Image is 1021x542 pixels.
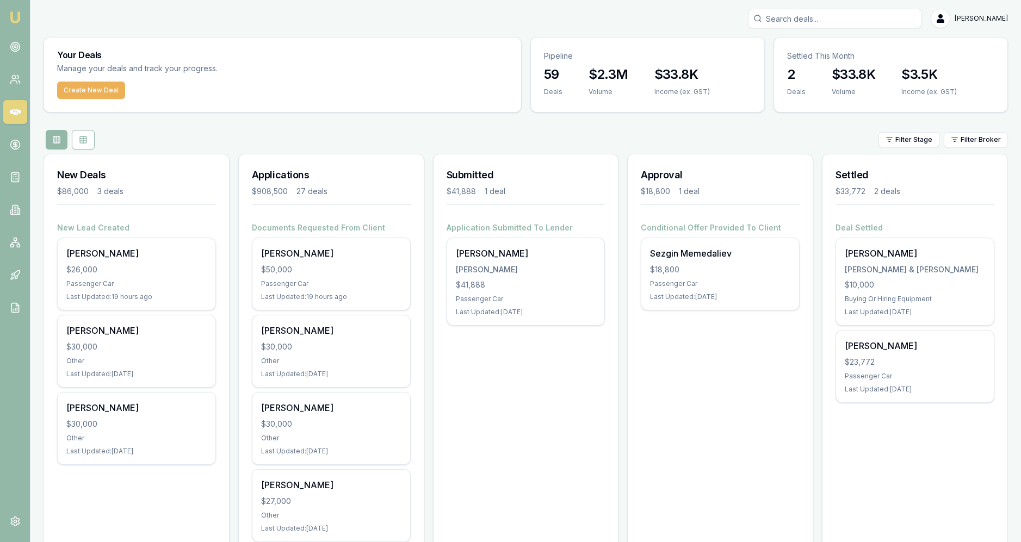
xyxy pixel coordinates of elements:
[654,66,710,83] h3: $33.8K
[650,264,790,275] div: $18,800
[832,88,875,96] div: Volume
[641,167,800,183] h3: Approval
[57,167,216,183] h3: New Deals
[261,341,401,352] div: $30,000
[66,370,207,378] div: Last Updated: [DATE]
[832,66,875,83] h3: $33.8K
[57,186,89,197] div: $86,000
[66,292,207,301] div: Last Updated: 19 hours ago
[787,66,806,83] h3: 2
[845,295,985,303] div: Buying Or Hiring Equipment
[66,419,207,429] div: $30,000
[845,372,985,381] div: Passenger Car
[845,357,985,367] div: $23,772
[787,51,994,61] p: Settled This Month
[845,247,985,260] div: [PERSON_NAME]
[944,132,1008,147] button: Filter Broker
[261,496,401,507] div: $27,000
[447,186,476,197] div: $41,888
[901,66,957,83] h3: $3.5K
[261,264,401,275] div: $50,000
[447,222,605,233] h4: Application Submitted To Lender
[650,279,790,288] div: Passenger Car
[261,511,401,520] div: Other
[57,82,125,99] button: Create New Deal
[66,324,207,337] div: [PERSON_NAME]
[261,447,401,456] div: Last Updated: [DATE]
[261,357,401,365] div: Other
[57,222,216,233] h4: New Lead Created
[66,264,207,275] div: $26,000
[845,385,985,394] div: Last Updated: [DATE]
[57,63,336,75] p: Manage your deals and track your progress.
[66,279,207,288] div: Passenger Car
[66,247,207,260] div: [PERSON_NAME]
[66,341,207,352] div: $30,000
[845,339,985,352] div: [PERSON_NAME]
[261,401,401,414] div: [PERSON_NAME]
[845,279,985,290] div: $10,000
[252,167,411,183] h3: Applications
[836,167,994,183] h3: Settled
[845,264,985,275] div: [PERSON_NAME] & [PERSON_NAME]
[261,419,401,429] div: $30,000
[252,186,288,197] div: $908,500
[544,66,562,83] h3: 59
[961,135,1001,144] span: Filter Broker
[589,88,628,96] div: Volume
[787,88,806,96] div: Deals
[252,222,411,233] h4: Documents Requested From Client
[641,186,670,197] div: $18,800
[544,51,751,61] p: Pipeline
[261,478,401,491] div: [PERSON_NAME]
[748,9,922,28] input: Search deals
[874,186,900,197] div: 2 deals
[650,247,790,260] div: Sezgin Memedaliev
[456,264,596,275] div: [PERSON_NAME]
[955,14,1008,23] span: [PERSON_NAME]
[447,167,605,183] h3: Submitted
[544,88,562,96] div: Deals
[9,11,22,24] img: emu-icon-u.png
[878,132,939,147] button: Filter Stage
[654,88,710,96] div: Income (ex. GST)
[836,186,865,197] div: $33,772
[456,308,596,316] div: Last Updated: [DATE]
[895,135,932,144] span: Filter Stage
[836,222,994,233] h4: Deal Settled
[57,51,508,59] h3: Your Deals
[261,434,401,443] div: Other
[296,186,327,197] div: 27 deals
[261,524,401,533] div: Last Updated: [DATE]
[66,447,207,456] div: Last Updated: [DATE]
[650,292,790,301] div: Last Updated: [DATE]
[261,370,401,378] div: Last Updated: [DATE]
[456,295,596,303] div: Passenger Car
[845,308,985,316] div: Last Updated: [DATE]
[66,434,207,443] div: Other
[97,186,123,197] div: 3 deals
[901,88,957,96] div: Income (ex. GST)
[456,247,596,260] div: [PERSON_NAME]
[589,66,628,83] h3: $2.3M
[66,401,207,414] div: [PERSON_NAME]
[261,279,401,288] div: Passenger Car
[261,247,401,260] div: [PERSON_NAME]
[261,292,401,301] div: Last Updated: 19 hours ago
[679,186,700,197] div: 1 deal
[456,279,596,290] div: $41,888
[66,357,207,365] div: Other
[485,186,505,197] div: 1 deal
[641,222,800,233] h4: Conditional Offer Provided To Client
[261,324,401,337] div: [PERSON_NAME]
